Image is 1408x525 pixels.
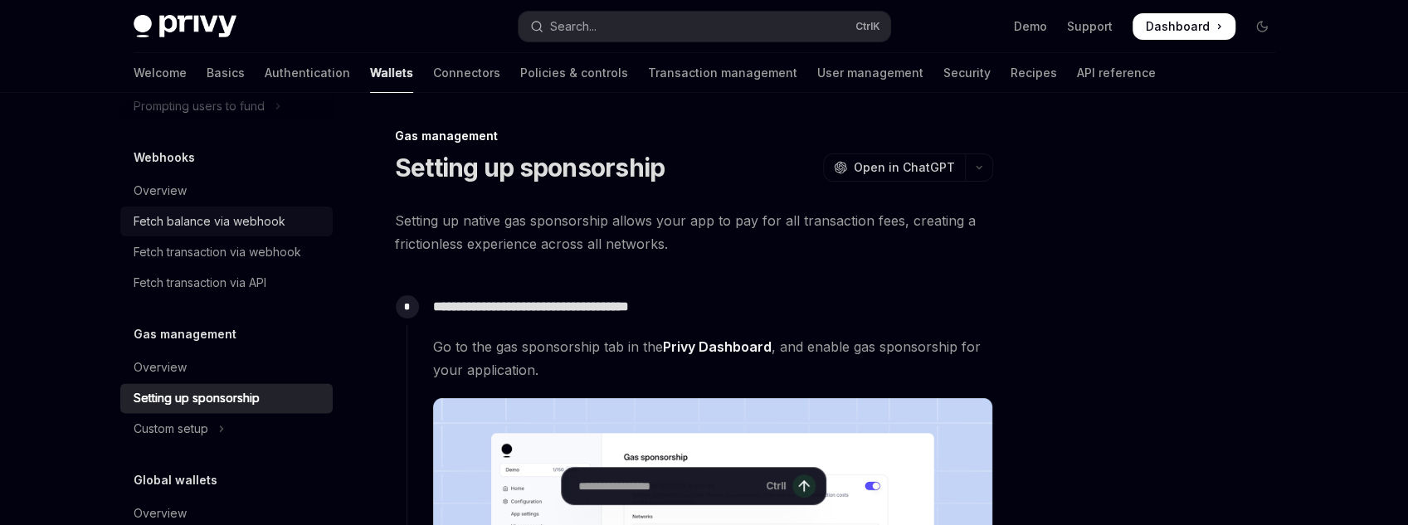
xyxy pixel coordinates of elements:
a: Policies & controls [520,53,628,93]
a: Support [1067,18,1113,35]
div: Overview [134,503,187,523]
a: Fetch balance via webhook [120,207,333,236]
div: Custom setup [134,419,208,439]
a: Fetch transaction via webhook [120,237,333,267]
input: Ask a question... [578,468,759,504]
div: Overview [134,357,187,377]
a: Demo [1014,18,1047,35]
a: Connectors [433,53,500,93]
h5: Webhooks [134,148,195,168]
a: Dashboard [1133,13,1235,40]
div: Fetch balance via webhook [134,211,285,231]
a: User management [817,53,923,93]
img: dark logo [134,15,236,38]
a: Overview [120,352,333,382]
a: Privy Dashboard [663,338,772,356]
h5: Gas management [134,324,236,344]
div: Search... [550,17,597,36]
span: Setting up native gas sponsorship allows your app to pay for all transaction fees, creating a fri... [395,209,993,255]
div: Gas management [395,128,993,144]
span: Dashboard [1146,18,1210,35]
button: Toggle dark mode [1249,13,1275,40]
span: Open in ChatGPT [854,159,955,176]
div: Fetch transaction via API [134,273,266,293]
button: Open search [519,12,890,41]
button: Send message [792,474,816,498]
a: Fetch transaction via API [120,268,333,298]
div: Setting up sponsorship [134,388,260,408]
a: Basics [207,53,245,93]
a: API reference [1077,53,1156,93]
a: Overview [120,176,333,206]
a: Recipes [1011,53,1057,93]
div: Overview [134,181,187,201]
span: Go to the gas sponsorship tab in the , and enable gas sponsorship for your application. [433,335,992,382]
div: Fetch transaction via webhook [134,242,301,262]
button: Open in ChatGPT [823,153,965,182]
a: Setting up sponsorship [120,383,333,413]
a: Wallets [370,53,413,93]
a: Authentication [265,53,350,93]
a: Welcome [134,53,187,93]
h5: Global wallets [134,470,217,490]
button: Toggle Custom setup section [120,414,333,444]
h1: Setting up sponsorship [395,153,665,182]
span: Ctrl K [855,20,880,33]
a: Transaction management [648,53,797,93]
a: Security [943,53,991,93]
